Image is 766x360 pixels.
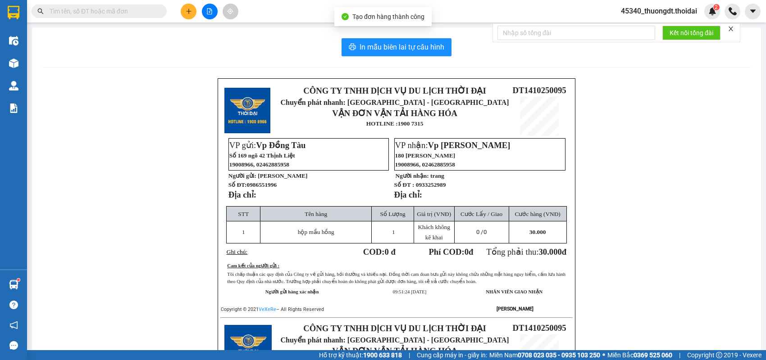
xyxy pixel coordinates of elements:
[538,247,561,256] span: 30.000
[483,229,487,235] span: 0
[417,211,451,217] span: Giá trị (VNĐ)
[430,172,444,179] span: trang
[229,152,295,159] span: Số 169 ngõ 42 Thịnh Liệt
[662,26,720,40] button: Kết nối tổng đài
[398,120,424,127] strong: 1900 7315
[395,140,511,150] span: VP nhận:
[37,8,44,14] span: search
[258,172,307,179] span: [PERSON_NAME]
[281,99,509,106] span: Chuyển phát nhanh: [GEOGRAPHIC_DATA] - [GEOGRAPHIC_DATA]
[360,41,444,53] span: In mẫu biên lai tự cấu hình
[181,4,196,19] button: plus
[228,190,256,199] strong: Địa chỉ:
[486,289,543,294] strong: NHÂN VIÊN GIAO NHẬN
[418,224,450,241] span: Khách không kê khai
[85,60,138,70] span: DT1410250095
[319,350,402,360] span: Hỗ trợ kỹ thuật:
[228,172,256,179] strong: Người gửi:
[602,353,605,357] span: ⚪️
[713,4,720,10] sup: 2
[634,351,672,359] strong: 0369 525 060
[465,247,469,256] span: 0
[202,4,218,19] button: file-add
[749,7,757,15] span: caret-down
[9,321,18,329] span: notification
[206,8,213,14] span: file-add
[476,229,487,235] span: 0 /
[395,152,456,159] span: 180 [PERSON_NAME]
[238,211,249,217] span: STT
[246,181,277,188] span: 0986551996
[607,350,672,360] span: Miền Bắc
[489,350,600,360] span: Miền Nam
[228,181,277,188] strong: Số ĐT:
[242,229,245,235] span: 1
[9,103,18,113] img: solution-icon
[428,140,511,150] span: Vp [PERSON_NAME]
[50,6,156,16] input: Tìm tên, số ĐT hoặc mã đơn
[394,181,415,188] strong: Số ĐT :
[417,350,487,360] span: Cung cấp máy in - giấy in:
[227,8,233,14] span: aim
[394,190,422,199] strong: Địa chỉ:
[679,350,680,360] span: |
[9,341,18,350] span: message
[395,161,455,168] span: 19008966, 02462885958
[614,5,704,17] span: 45340_thuongdt.thoidai
[229,140,306,150] span: VP gửi:
[303,86,486,95] strong: CÔNG TY TNHH DỊCH VỤ DU LỊCH THỜI ĐẠI
[305,211,327,217] span: Tên hàng
[392,229,395,235] span: 1
[227,272,565,284] span: Tôi chấp thuận các quy định của Công ty về gửi hàng, bồi thường và khiếu nại. Đồng thời cam đoan ...
[729,7,737,15] img: phone-icon
[512,323,566,333] span: DT1410250095
[708,7,716,15] img: icon-new-feature
[6,39,84,71] span: Chuyển phát nhanh: [GEOGRAPHIC_DATA] - [GEOGRAPHIC_DATA]
[380,211,406,217] span: Số Lượng
[512,85,566,95] span: DT1410250095
[227,248,247,255] span: Ghi chú:
[366,120,398,127] strong: HOTLINE :
[352,13,424,20] span: Tạo đơn hàng thành công
[416,181,446,188] span: 0933252989
[384,247,395,256] span: 0 đ
[256,140,305,150] span: Vp Đồng Tàu
[716,352,722,358] span: copyright
[298,229,334,235] span: hộp mầu hồng
[229,161,289,168] span: 19008966, 02462885958
[221,306,324,312] span: Copyright © 2021 – All Rights Reserved
[9,58,18,68] img: warehouse-icon
[745,4,761,19] button: caret-down
[281,336,509,344] span: Chuyển phát nhanh: [GEOGRAPHIC_DATA] - [GEOGRAPHIC_DATA]
[342,13,349,20] span: check-circle
[728,26,734,32] span: close
[223,4,238,19] button: aim
[8,7,81,36] strong: CÔNG TY TNHH DỊCH VỤ DU LỊCH THỜI ĐẠI
[186,8,192,14] span: plus
[224,88,270,134] img: logo
[392,289,426,294] span: 09:51:24 [DATE]
[17,279,20,281] sup: 1
[715,4,718,10] span: 2
[363,351,402,359] strong: 1900 633 818
[265,289,319,294] strong: Người gửi hàng xác nhận
[8,6,19,19] img: logo-vxr
[332,108,457,118] strong: VẬN ĐƠN VẬN TẢI HÀNG HÓA
[529,229,546,235] span: 30.000
[461,211,502,217] span: Cước Lấy / Giao
[562,247,566,256] span: đ
[332,346,457,355] strong: VẬN ĐƠN VẬN TẢI HÀNG HÓA
[9,280,18,289] img: warehouse-icon
[303,324,486,333] strong: CÔNG TY TNHH DỊCH VỤ DU LỊCH THỜI ĐẠI
[670,28,713,38] span: Kết nối tổng đài
[259,306,276,312] a: VeXeRe
[349,43,356,52] span: printer
[9,301,18,309] span: question-circle
[363,247,396,256] strong: COD:
[497,306,533,312] strong: [PERSON_NAME]
[3,32,5,78] img: logo
[429,247,473,256] strong: Phí COD: đ
[9,81,18,90] img: warehouse-icon
[342,38,451,56] button: printerIn mẫu biên lai tự cấu hình
[396,172,429,179] strong: Người nhận:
